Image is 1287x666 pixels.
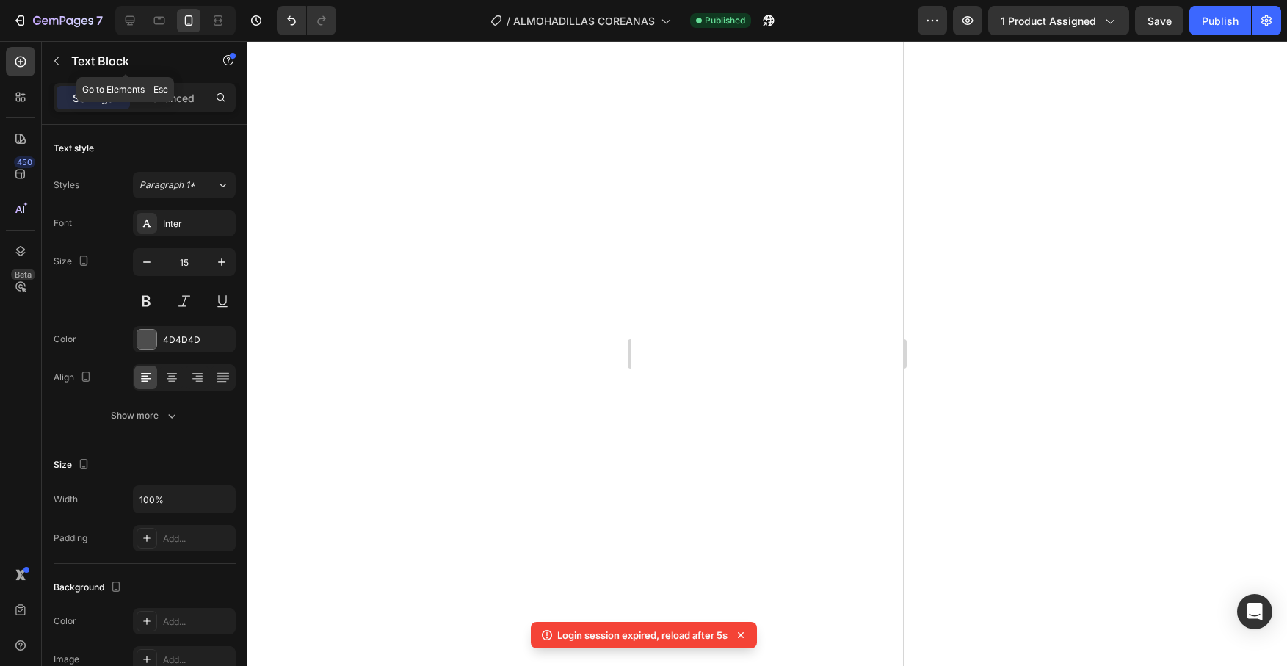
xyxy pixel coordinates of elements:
span: ALMOHADILLAS COREANAS [513,13,655,29]
iframe: Design area [631,41,903,666]
div: Add... [163,532,232,546]
div: 4D4D4D [163,333,232,347]
div: Padding [54,532,87,545]
span: Published [705,14,745,27]
button: Show more [54,402,236,429]
div: Text style [54,142,94,155]
p: Settings [73,90,114,106]
div: Color [54,615,76,628]
div: Color [54,333,76,346]
button: Save [1135,6,1183,35]
p: 7 [96,12,103,29]
div: Align [54,368,95,388]
p: Login session expired, reload after 5s [557,628,728,643]
span: Paragraph 1* [139,178,195,192]
div: Beta [11,269,35,280]
div: Publish [1202,13,1239,29]
button: 7 [6,6,109,35]
div: Font [54,217,72,230]
button: Publish [1189,6,1251,35]
input: Auto [134,486,235,513]
span: / [507,13,510,29]
div: Show more [111,408,179,423]
span: Save [1148,15,1172,27]
div: Width [54,493,78,506]
button: Paragraph 1* [133,172,236,198]
span: 1 product assigned [1001,13,1096,29]
div: 450 [14,156,35,168]
div: Image [54,653,79,666]
p: Text Block [71,52,196,70]
div: Background [54,578,125,598]
div: Size [54,455,93,475]
div: Inter [163,217,232,231]
button: 1 product assigned [988,6,1129,35]
div: Undo/Redo [277,6,336,35]
div: Add... [163,615,232,629]
div: Open Intercom Messenger [1237,594,1272,629]
div: Size [54,252,93,272]
p: Advanced [145,90,195,106]
div: Styles [54,178,79,192]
